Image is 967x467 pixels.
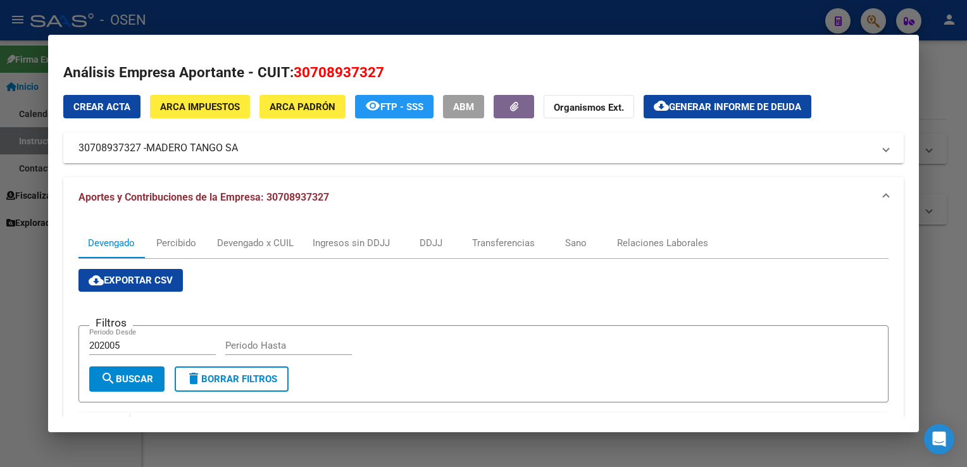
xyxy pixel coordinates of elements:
div: Ingresos sin DDJJ [313,236,390,250]
mat-icon: remove_red_eye [365,98,380,113]
span: ARCA Impuestos [160,101,240,113]
button: Exportar CSV [78,269,183,292]
button: ARCA Padrón [259,95,346,118]
h3: Filtros [89,316,133,330]
mat-icon: cloud_download [654,98,669,113]
span: FTP - SSS [380,101,423,113]
mat-expansion-panel-header: Aportes y Contribuciones de la Empresa: 30708937327 [63,177,903,218]
div: Devengado x CUIL [217,236,294,250]
mat-icon: cloud_download [89,273,104,288]
button: Organismos Ext. [544,95,634,118]
strong: Organismos Ext. [554,102,624,113]
button: ARCA Impuestos [150,95,250,118]
span: Crear Acta [73,101,130,113]
button: FTP - SSS [355,95,434,118]
span: Generar informe de deuda [669,101,801,113]
div: Open Intercom Messenger [924,424,954,454]
div: Relaciones Laborales [617,236,708,250]
button: Crear Acta [63,95,140,118]
span: Aportes y Contribuciones de la Empresa: 30708937327 [78,191,329,203]
span: MADERO TANGO SA [146,140,238,156]
div: Sano [565,236,587,250]
span: Borrar Filtros [186,373,277,385]
button: ABM [443,95,484,118]
button: Borrar Filtros [175,366,289,392]
mat-icon: delete [186,371,201,386]
mat-panel-title: 30708937327 - [78,140,873,156]
mat-icon: search [101,371,116,386]
span: ABM [453,101,474,113]
div: Devengado [88,236,135,250]
span: ARCA Padrón [270,101,335,113]
span: Buscar [101,373,153,385]
button: Generar informe de deuda [644,95,811,118]
div: Transferencias [472,236,535,250]
h2: Análisis Empresa Aportante - CUIT: [63,62,903,84]
div: Percibido [156,236,196,250]
button: Buscar [89,366,165,392]
mat-expansion-panel-header: 30708937327 -MADERO TANGO SA [63,133,903,163]
span: Exportar CSV [89,275,173,286]
span: 30708937327 [294,64,384,80]
div: DDJJ [420,236,442,250]
datatable-header-cell: Período [78,413,129,466]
